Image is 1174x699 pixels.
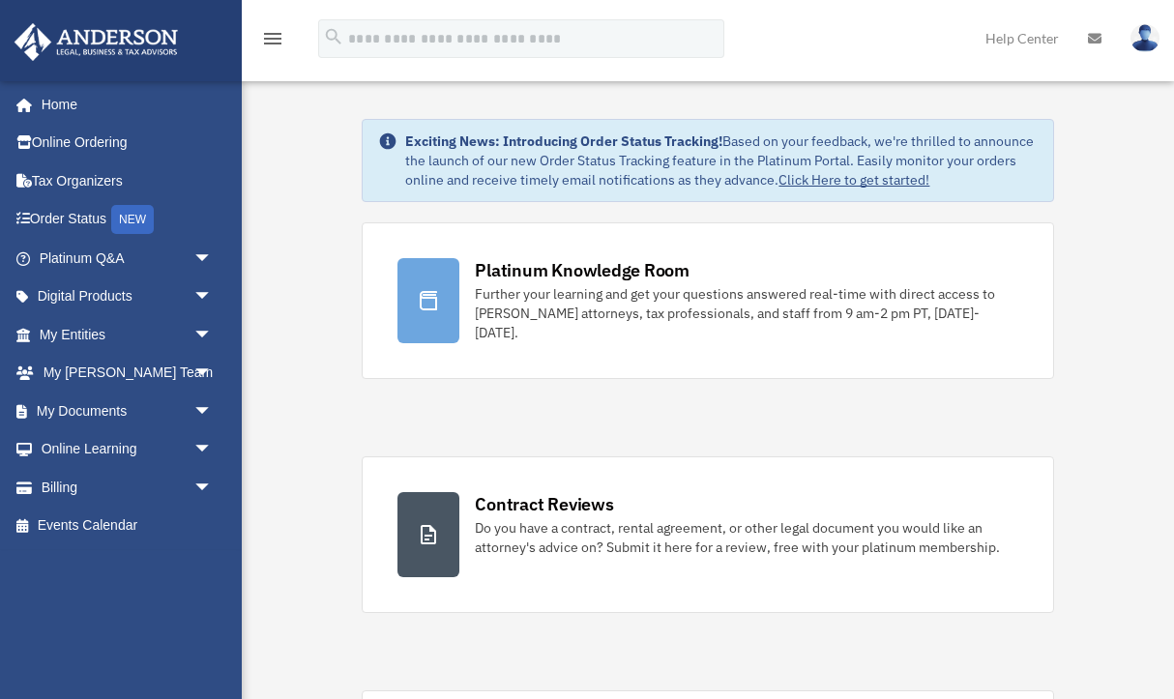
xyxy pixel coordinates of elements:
[14,392,242,430] a: My Documentsarrow_drop_down
[261,27,284,50] i: menu
[475,492,613,516] div: Contract Reviews
[475,284,1017,342] div: Further your learning and get your questions answered real-time with direct access to [PERSON_NAM...
[9,23,184,61] img: Anderson Advisors Platinum Portal
[14,468,242,507] a: Billingarrow_drop_down
[405,131,1037,189] div: Based on your feedback, we're thrilled to announce the launch of our new Order Status Tracking fe...
[778,171,929,189] a: Click Here to get started!
[14,124,242,162] a: Online Ordering
[1130,24,1159,52] img: User Pic
[14,85,232,124] a: Home
[193,430,232,470] span: arrow_drop_down
[362,456,1053,613] a: Contract Reviews Do you have a contract, rental agreement, or other legal document you would like...
[323,26,344,47] i: search
[405,132,722,150] strong: Exciting News: Introducing Order Status Tracking!
[261,34,284,50] a: menu
[193,239,232,278] span: arrow_drop_down
[475,518,1017,557] div: Do you have a contract, rental agreement, or other legal document you would like an attorney's ad...
[193,277,232,317] span: arrow_drop_down
[362,222,1053,379] a: Platinum Knowledge Room Further your learning and get your questions answered real-time with dire...
[193,354,232,393] span: arrow_drop_down
[193,468,232,508] span: arrow_drop_down
[14,430,242,469] a: Online Learningarrow_drop_down
[14,200,242,240] a: Order StatusNEW
[111,205,154,234] div: NEW
[14,239,242,277] a: Platinum Q&Aarrow_drop_down
[14,354,242,393] a: My [PERSON_NAME] Teamarrow_drop_down
[193,315,232,355] span: arrow_drop_down
[14,507,242,545] a: Events Calendar
[193,392,232,431] span: arrow_drop_down
[14,161,242,200] a: Tax Organizers
[14,277,242,316] a: Digital Productsarrow_drop_down
[475,258,690,282] div: Platinum Knowledge Room
[14,315,242,354] a: My Entitiesarrow_drop_down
